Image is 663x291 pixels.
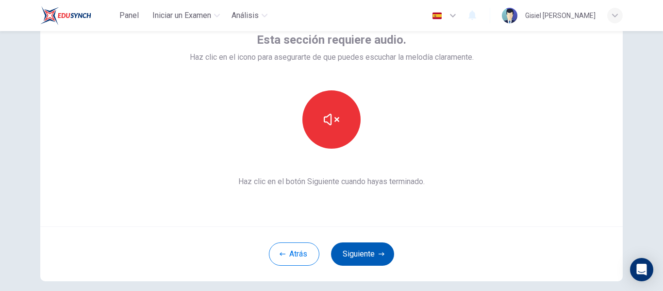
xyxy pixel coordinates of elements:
[40,6,91,25] img: EduSynch logo
[228,7,271,24] button: Análisis
[114,7,145,24] button: Panel
[149,7,224,24] button: Iniciar un Examen
[269,242,319,266] button: Atrás
[630,258,653,281] div: Open Intercom Messenger
[257,32,406,48] span: Esta sección requiere audio.
[119,10,139,21] span: Panel
[525,10,596,21] div: Gisiel [PERSON_NAME]
[331,242,394,266] button: Siguiente
[190,176,474,188] span: Haz clic en el botón Siguiente cuando hayas terminado.
[232,10,259,21] span: Análisis
[190,51,474,63] span: Haz clic en el icono para asegurarte de que puedes escuchar la melodía claramente.
[152,10,211,21] span: Iniciar un Examen
[40,6,114,25] a: EduSynch logo
[431,12,443,19] img: es
[502,8,517,23] img: Profile picture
